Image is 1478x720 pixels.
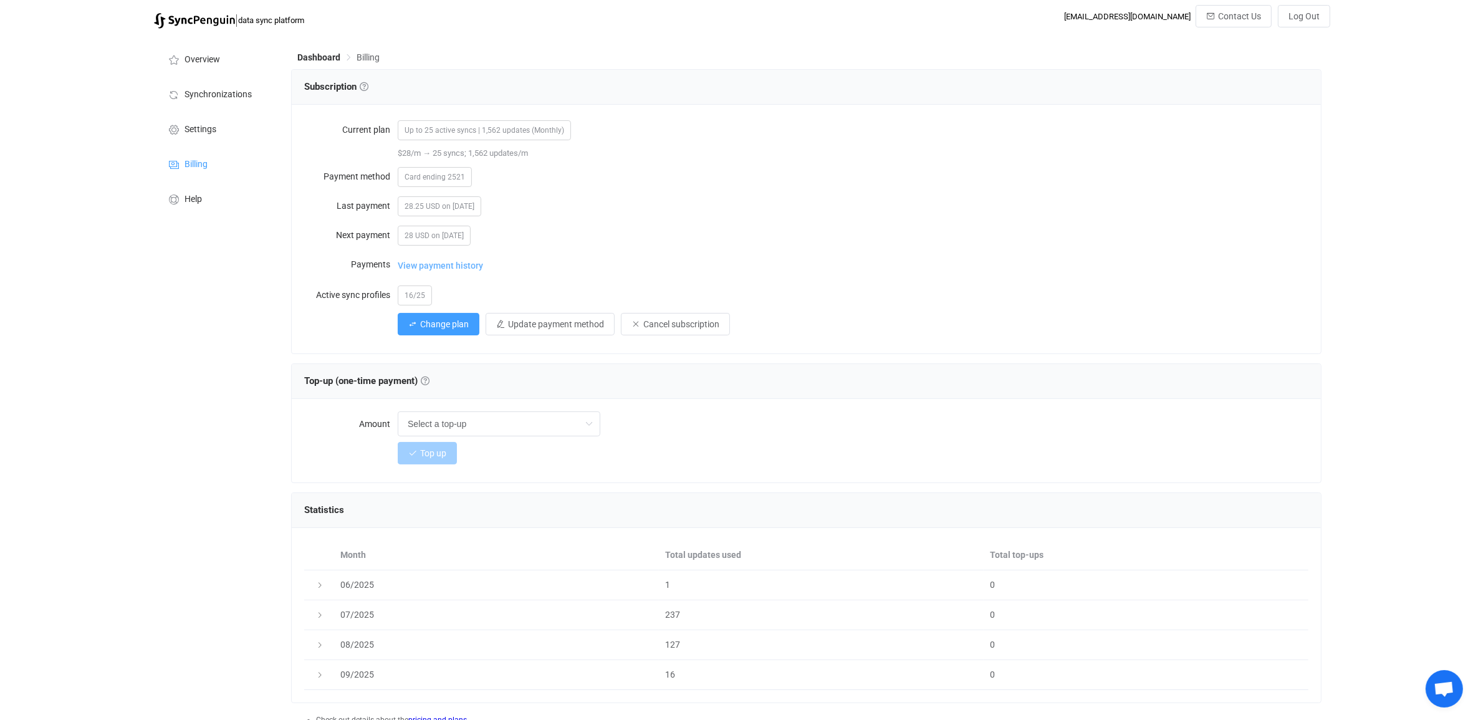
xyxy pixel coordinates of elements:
[643,319,719,329] span: Cancel subscription
[420,448,446,458] span: Top up
[398,120,571,140] span: Up to 25 active syncs | 1,562 updates (Monthly)
[508,319,604,329] span: Update payment method
[297,53,380,62] div: Breadcrumb
[304,164,398,189] label: Payment method
[984,608,1308,622] div: 0
[304,411,398,436] label: Amount
[334,548,659,562] div: Month
[154,146,279,181] a: Billing
[398,226,471,246] span: 28 USD on [DATE]
[235,11,238,29] span: |
[398,196,481,216] span: 28.25 USD on [DATE]
[154,41,279,76] a: Overview
[659,638,984,652] div: 127
[185,160,208,170] span: Billing
[398,286,432,305] span: 16/25
[398,411,600,436] input: Select a top-up
[154,76,279,111] a: Synchronizations
[1218,11,1261,21] span: Contact Us
[398,148,528,158] span: $28/m → 25 syncs; 1,562 updates/m
[659,608,984,622] div: 237
[185,194,202,204] span: Help
[398,313,479,335] button: Change plan
[334,608,659,622] div: 07/2025
[154,111,279,146] a: Settings
[304,117,398,142] label: Current plan
[304,282,398,307] label: Active sync profiles
[984,668,1308,682] div: 0
[984,638,1308,652] div: 0
[486,313,615,335] button: Update payment method
[304,81,368,92] span: Subscription
[334,668,659,682] div: 09/2025
[304,223,398,247] label: Next payment
[357,52,380,62] span: Billing
[334,638,659,652] div: 08/2025
[334,578,659,592] div: 06/2025
[1288,11,1320,21] span: Log Out
[304,193,398,218] label: Last payment
[1426,670,1463,708] a: Open chat
[154,181,279,216] a: Help
[659,548,984,562] div: Total updates used
[185,125,216,135] span: Settings
[185,90,252,100] span: Synchronizations
[297,52,340,62] span: Dashboard
[659,578,984,592] div: 1
[1196,5,1272,27] button: Contact Us
[984,578,1308,592] div: 0
[1278,5,1330,27] button: Log Out
[185,55,220,65] span: Overview
[984,548,1308,562] div: Total top-ups
[304,252,398,277] label: Payments
[659,668,984,682] div: 16
[621,313,730,335] button: Cancel subscription
[1064,12,1191,21] div: [EMAIL_ADDRESS][DOMAIN_NAME]
[304,504,344,516] span: Statistics
[154,11,304,29] a: |data sync platform
[304,375,429,386] span: Top-up (one-time payment)
[420,319,469,329] span: Change plan
[398,167,472,187] span: Card ending 2521
[398,253,483,278] span: View payment history
[398,442,457,464] button: Top up
[238,16,304,25] span: data sync platform
[154,13,235,29] img: syncpenguin.svg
